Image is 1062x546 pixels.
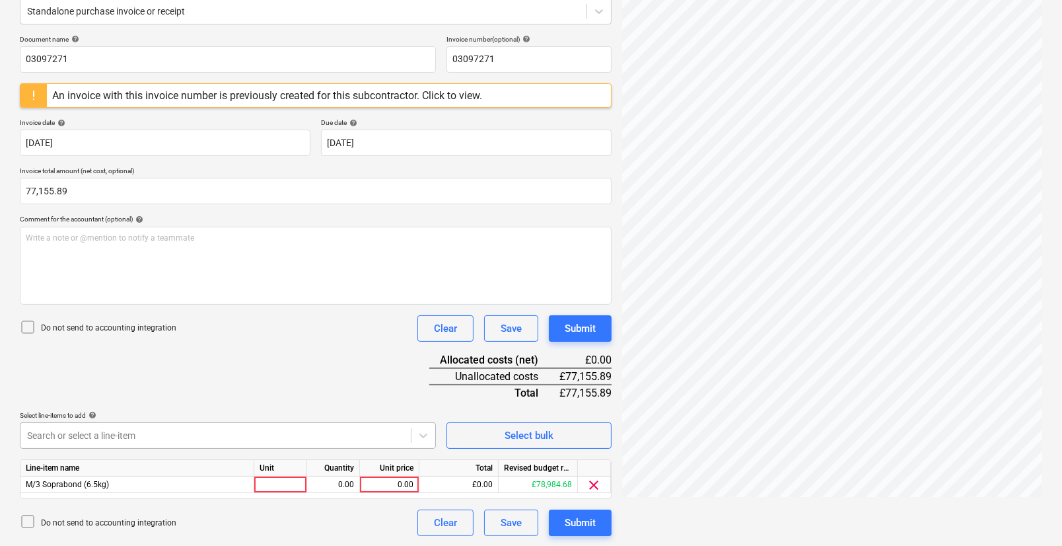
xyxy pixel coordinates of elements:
input: Invoice total amount (net cost, optional) [20,178,612,204]
div: 0.00 [365,477,413,493]
span: help [55,119,65,127]
div: Clear [434,320,457,337]
div: Comment for the accountant (optional) [20,215,612,223]
span: clear [586,477,602,493]
div: An invoice with this invoice number is previously created for this subcontractor. Click to view. [52,89,482,102]
iframe: Chat Widget [996,483,1062,546]
span: help [520,35,530,43]
div: £0.00 [419,477,499,493]
button: Clear [417,315,474,342]
div: Due date [321,118,612,127]
div: Invoice number (optional) [446,35,612,44]
div: Invoice date [20,118,310,127]
div: £78,984.68 [499,477,578,493]
button: Submit [549,510,612,536]
span: M/3 Soprabond (6.5kg) [26,480,109,489]
button: Clear [417,510,474,536]
div: Select bulk [505,427,553,444]
span: help [69,35,79,43]
div: Unit price [360,460,419,477]
div: Select line-items to add [20,411,436,420]
div: Submit [565,320,596,337]
div: 0.00 [312,477,354,493]
input: Due date not specified [321,130,612,156]
div: Clear [434,514,457,531]
div: £77,155.89 [559,368,612,385]
input: Document name [20,46,436,73]
div: Total [429,385,559,401]
span: help [133,215,143,223]
button: Submit [549,315,612,342]
button: Select bulk [446,422,612,449]
div: Revised budget remaining [499,460,578,477]
div: Quantity [307,460,360,477]
input: Invoice number [446,46,612,73]
div: Line-item name [20,460,254,477]
button: Save [484,510,538,536]
div: Save [501,514,522,531]
div: £0.00 [559,352,612,368]
span: help [86,411,96,419]
div: Unallocated costs [429,368,559,385]
div: Submit [565,514,596,531]
div: £77,155.89 [559,385,612,401]
div: Allocated costs (net) [429,352,559,368]
p: Invoice total amount (net cost, optional) [20,167,612,178]
div: Total [419,460,499,477]
p: Do not send to accounting integration [41,323,176,334]
span: help [347,119,357,127]
div: Unit [254,460,307,477]
div: Save [501,320,522,337]
input: Invoice date not specified [20,130,310,156]
button: Save [484,315,538,342]
div: Document name [20,35,436,44]
p: Do not send to accounting integration [41,518,176,529]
